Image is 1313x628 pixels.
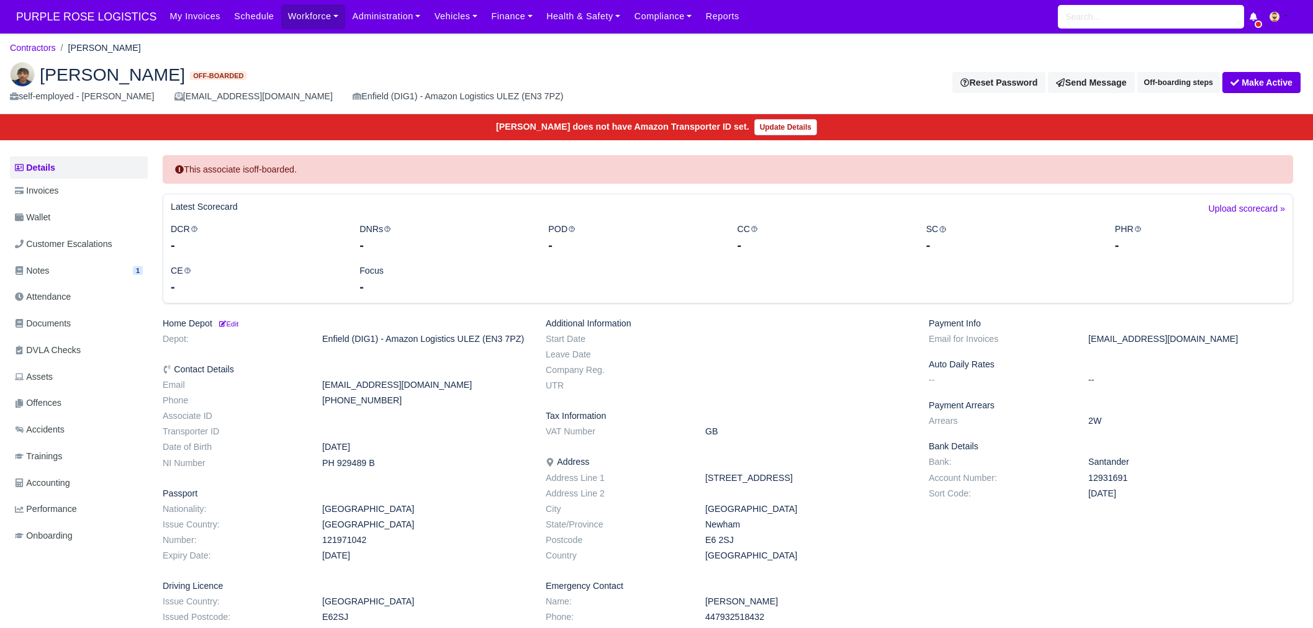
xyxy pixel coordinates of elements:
[153,395,313,406] dt: Phone
[10,5,163,29] a: PURPLE ROSE LOGISTICS
[546,318,910,329] h6: Additional Information
[313,380,536,390] dd: [EMAIL_ADDRESS][DOMAIN_NAME]
[929,400,1293,411] h6: Payment Arrears
[1048,72,1134,93] a: Send Message
[163,364,527,375] h6: Contact Details
[754,119,817,135] a: Update Details
[359,236,530,254] div: -
[696,596,919,607] dd: [PERSON_NAME]
[1079,416,1302,426] dd: 2W
[699,4,746,29] a: Reports
[313,334,536,344] dd: Enfield (DIG1) - Amazon Logistics ULEZ (EN3 7PZ)
[15,290,71,304] span: Attendance
[484,4,539,29] a: Finance
[737,236,907,254] div: -
[10,418,148,442] a: Accidents
[428,4,485,29] a: Vehicles
[539,222,728,254] div: POD
[174,89,333,104] div: [EMAIL_ADDRESS][DOMAIN_NAME]
[10,179,148,203] a: Invoices
[15,476,70,490] span: Accounting
[133,266,143,276] span: 1
[153,380,313,390] dt: Email
[1079,488,1302,499] dd: [DATE]
[153,612,313,622] dt: Issued Postcode:
[929,318,1293,329] h6: Payment Info
[163,488,527,499] h6: Passport
[919,473,1079,483] dt: Account Number:
[15,264,49,278] span: Notes
[919,416,1079,426] dt: Arrears
[153,411,313,421] dt: Associate ID
[163,4,227,29] a: My Invoices
[929,359,1293,370] h6: Auto Daily Rates
[696,535,919,545] dd: E6 2SJ
[546,581,910,591] h6: Emergency Contact
[15,449,62,464] span: Trainings
[1,52,1312,114] div: Muhammad Waleed Jamil
[696,426,919,437] dd: GB
[359,278,530,295] div: -
[917,222,1106,254] div: SC
[161,264,350,295] div: CE
[281,4,346,29] a: Workforce
[696,519,919,530] dd: Newham
[56,41,141,55] li: [PERSON_NAME]
[536,334,696,344] dt: Start Date
[161,222,350,254] div: DCR
[1058,5,1244,29] input: Search...
[696,504,919,514] dd: [GEOGRAPHIC_DATA]
[217,320,238,328] small: Edit
[190,71,246,81] span: Off-boarded
[1209,202,1285,222] a: Upload scorecard »
[313,442,536,452] dd: [DATE]
[153,458,313,469] dt: NI Number
[313,550,536,561] dd: [DATE]
[1079,334,1302,344] dd: [EMAIL_ADDRESS][DOMAIN_NAME]
[227,4,281,29] a: Schedule
[546,411,910,421] h6: Tax Information
[15,210,50,225] span: Wallet
[15,529,73,543] span: Onboarding
[10,259,148,283] a: Notes 1
[10,232,148,256] a: Customer Escalations
[919,375,1079,385] dt: --
[10,312,148,336] a: Documents
[628,4,699,29] a: Compliance
[15,343,81,357] span: DVLA Checks
[153,596,313,607] dt: Issue Country:
[163,155,1293,184] div: This associate is
[313,519,536,530] dd: [GEOGRAPHIC_DATA]
[153,535,313,545] dt: Number:
[171,202,238,212] h6: Latest Scorecard
[15,423,65,437] span: Accidents
[153,550,313,561] dt: Expiry Date:
[10,338,148,362] a: DVLA Checks
[40,66,185,83] span: [PERSON_NAME]
[546,457,910,467] h6: Address
[313,395,536,406] dd: [PHONE_NUMBER]
[10,524,148,548] a: Onboarding
[696,550,919,561] dd: [GEOGRAPHIC_DATA]
[217,318,238,328] a: Edit
[163,581,527,591] h6: Driving Licence
[696,473,919,483] dd: [STREET_ADDRESS]
[728,222,916,254] div: CC
[919,457,1079,467] dt: Bank:
[10,365,148,389] a: Assets
[313,535,536,545] dd: 121971042
[952,72,1045,93] button: Reset Password
[153,334,313,344] dt: Depot:
[536,504,696,514] dt: City
[1106,222,1294,254] div: PHR
[536,365,696,375] dt: Company Reg.
[10,444,148,469] a: Trainings
[536,473,696,483] dt: Address Line 1
[171,278,341,295] div: -
[919,488,1079,499] dt: Sort Code:
[15,370,53,384] span: Assets
[10,285,148,309] a: Attendance
[1079,473,1302,483] dd: 12931691
[536,596,696,607] dt: Name:
[696,612,919,622] dd: 447932518432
